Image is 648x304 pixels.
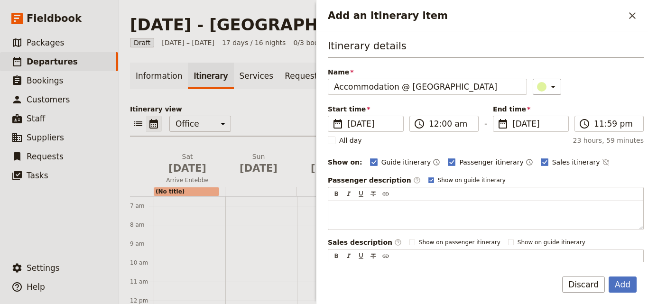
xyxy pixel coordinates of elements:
[27,282,45,292] span: Help
[328,39,644,58] h3: Itinerary details
[27,263,60,273] span: Settings
[552,157,600,167] span: Sales itinerary
[331,251,342,261] button: Format bold
[394,239,402,246] span: ​
[356,251,366,261] button: Format underline
[343,189,354,199] button: Format italic
[331,189,342,199] button: Format bold
[130,221,154,229] div: 8 am
[624,8,640,24] button: Close drawer
[27,38,64,47] span: Packages
[512,118,563,129] span: [DATE]
[328,67,527,77] span: Name
[146,116,162,132] button: Calendar view
[484,118,487,132] span: -
[438,176,506,184] span: Show on guide itinerary
[429,118,472,129] input: ​
[332,118,343,129] span: ​
[293,38,330,47] span: 0/3 booked
[368,251,379,261] button: Format strikethrough
[27,11,82,26] span: Fieldbook
[130,104,637,114] p: Itinerary view
[380,189,391,199] button: Insert link
[27,152,64,161] span: Requests
[154,187,219,196] div: (No title)
[413,176,421,184] span: ​
[328,79,527,95] input: Name
[154,152,225,187] button: Sat [DATE]Arrive Entebbe
[518,239,585,246] span: Show on guide itinerary
[130,240,154,248] div: 9 am
[130,38,154,47] span: Draft
[157,161,217,175] span: [DATE]
[573,136,644,145] span: 23 hours, 59 minutes
[493,104,569,114] span: End time
[533,79,561,95] button: ​
[497,118,509,129] span: ​
[328,9,624,23] h2: Add an itinerary item
[130,63,188,89] a: Information
[234,63,279,89] a: Services
[130,278,154,286] div: 11 am
[27,133,64,142] span: Suppliers
[229,152,288,175] h2: Sun
[433,157,440,168] button: Time shown on guide itinerary
[414,118,425,129] span: ​
[459,157,523,167] span: Passenger itinerary
[562,276,605,293] button: Discard
[347,118,398,129] span: [DATE]
[229,161,288,175] span: [DATE]
[328,157,362,167] div: Show on:
[154,176,221,184] span: Arrive Entebbe
[130,15,517,34] h1: [DATE] - [GEOGRAPHIC_DATA] - Great Apes
[356,189,366,199] button: Format underline
[609,276,637,293] button: Add
[27,95,70,104] span: Customers
[27,57,78,66] span: Departures
[130,259,154,267] div: 10 am
[380,251,391,261] button: Insert link
[27,171,48,180] span: Tasks
[328,104,404,114] span: Start time
[222,38,286,47] span: 17 days / 16 nights
[225,152,296,179] button: Sun [DATE]
[343,251,354,261] button: Format italic
[27,114,46,123] span: Staff
[419,239,500,246] span: Show on passenger itinerary
[328,238,402,247] label: Sales description
[381,157,431,167] span: Guide itinerary
[328,175,421,185] label: Passenger description
[130,202,154,210] div: 7 am
[27,76,63,85] span: Bookings
[279,63,327,89] a: Requests
[339,136,362,145] span: All day
[579,118,590,129] span: ​
[157,152,217,175] h2: Sat
[130,116,146,132] button: List view
[526,157,533,168] button: Time shown on passenger itinerary
[602,157,610,168] button: Time not shown on sales itinerary
[156,188,185,195] span: (No title)
[188,63,233,89] a: Itinerary
[162,38,214,47] span: [DATE] – [DATE]
[594,118,638,129] input: ​
[368,189,379,199] button: Format strikethrough
[538,81,559,92] div: ​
